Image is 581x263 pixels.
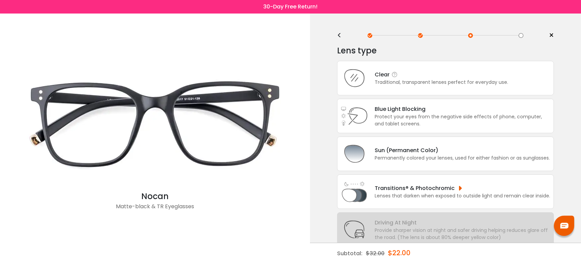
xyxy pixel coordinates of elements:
a: × [544,30,554,41]
div: Blue Light Blocking [375,105,550,113]
div: Matte-black & TR Eyeglasses [20,202,291,216]
span: × [549,30,554,41]
div: Sun (Permanent Color) [375,146,550,154]
div: Traditional, transparent lenses perfect for everyday use. [375,79,508,86]
div: < [337,33,347,38]
img: Matte-black Nocan - TR Eyeglasses [20,55,291,190]
div: Permanently colored your lenses, used for either fashion or as sunglasses. [375,154,550,162]
div: Transitions® & Photochromic [375,184,550,192]
div: Nocan [20,190,291,202]
img: chat [560,223,568,229]
div: Provide sharper vision at night and safer driving helping reduces glare off the road. (The lens i... [375,227,550,241]
div: $22.00 [388,243,411,263]
div: Lenses that darken when exposed to outside light and remain clear inside. [375,192,550,199]
i: Clear [391,71,398,78]
div: Driving At Night [375,218,550,227]
img: Light Adjusting [341,178,368,205]
div: Clear [375,70,508,79]
img: Sun [341,140,368,167]
div: Protect your eyes from the negative side effects of phone, computer, and tablet screens. [375,113,550,127]
div: Lens type [337,44,554,57]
